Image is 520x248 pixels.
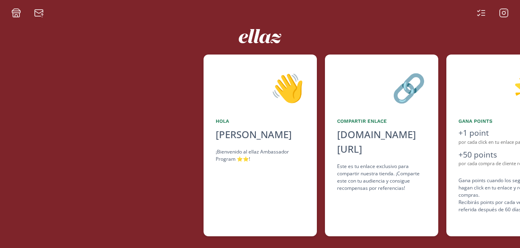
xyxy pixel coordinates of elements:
div: Hola [216,118,305,125]
div: Compartir Enlace [337,118,426,125]
img: ew9eVGDHp6dD [239,29,281,43]
div: [PERSON_NAME] [216,127,305,142]
div: [DOMAIN_NAME][URL] [337,127,426,156]
div: 🔗 [337,67,426,108]
div: Este es tu enlace exclusivo para compartir nuestra tienda. ¡Comparte este con tu audiencia y cons... [337,163,426,192]
div: ¡Bienvenido al ellaz Ambassador Program ⭐️⭐️! [216,148,305,163]
div: 👋 [216,67,305,108]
